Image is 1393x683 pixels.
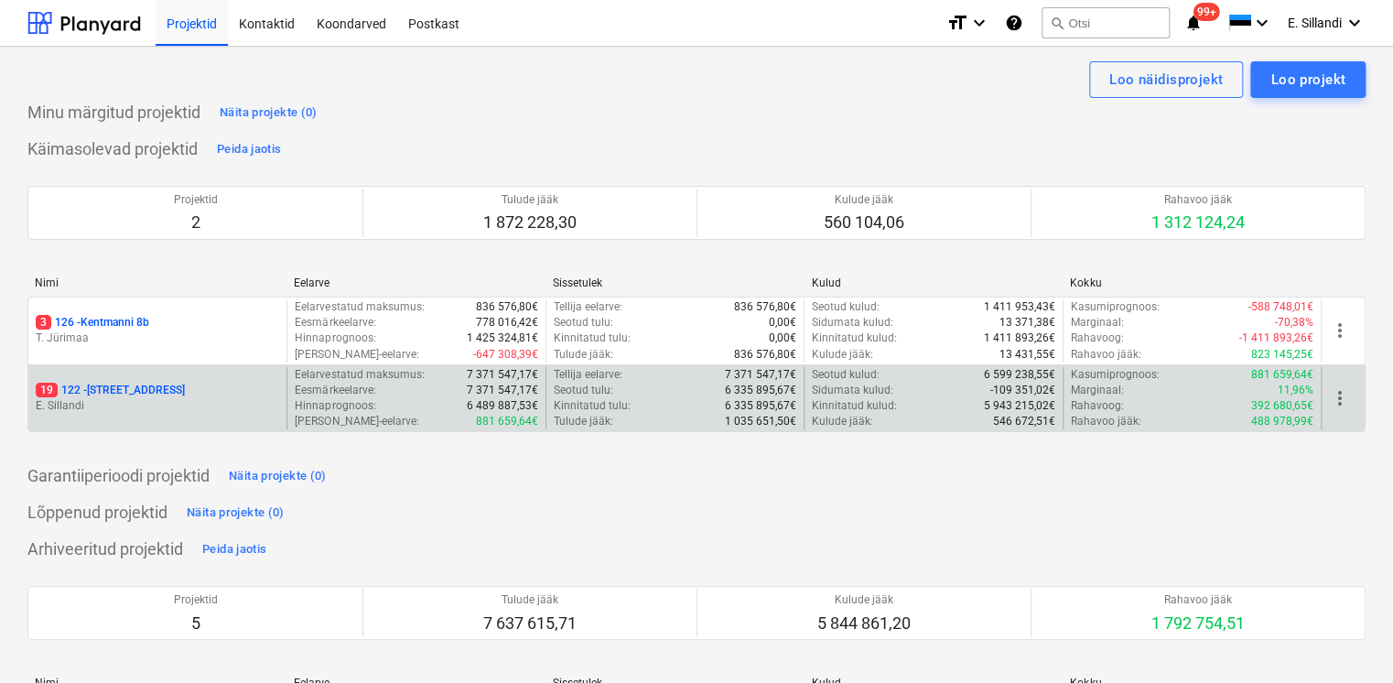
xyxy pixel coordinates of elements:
p: 5 844 861,20 [817,613,911,634]
button: Peida jaotis [212,135,286,164]
p: 881 659,64€ [476,414,538,429]
p: Eelarvestatud maksumus : [295,299,424,315]
p: Seotud tulu : [554,315,613,331]
p: 1 035 651,50€ [725,414,796,429]
p: 7 371 547,17€ [467,383,538,398]
p: Hinnaprognoos : [295,331,375,346]
p: Kulude jääk : [812,414,873,429]
div: Loo projekt [1270,68,1345,92]
i: keyboard_arrow_down [1251,12,1273,34]
p: Tulude jääk [483,592,577,608]
p: Eesmärkeelarve : [295,315,375,331]
p: Kinnitatud kulud : [812,398,897,414]
button: Näita projekte (0) [215,98,322,127]
p: Hinnaprognoos : [295,398,375,414]
p: 836 576,80€ [734,347,796,363]
p: 836 576,80€ [734,299,796,315]
p: 392 680,65€ [1251,398,1313,414]
button: Loo projekt [1250,61,1366,98]
i: notifications [1184,12,1203,34]
p: Kinnitatud tulu : [554,398,631,414]
p: [PERSON_NAME]-eelarve : [295,414,418,429]
p: -109 351,02€ [990,383,1055,398]
p: 488 978,99€ [1251,414,1313,429]
button: Näita projekte (0) [224,461,331,491]
p: Rahavoo jääk [1151,192,1245,208]
p: Rahavoog : [1071,398,1124,414]
p: Projektid [174,592,218,608]
button: Peida jaotis [198,535,271,564]
p: Eelarvestatud maksumus : [295,367,424,383]
i: format_size [946,12,968,34]
p: 7 371 547,17€ [725,367,796,383]
p: Minu märgitud projektid [27,102,200,124]
button: Näita projekte (0) [182,498,289,527]
p: -1 411 893,26€ [1239,331,1313,346]
p: 11,96% [1278,383,1313,398]
p: Arhiveeritud projektid [27,538,183,560]
p: 2 [174,211,218,233]
p: Kasumiprognoos : [1071,299,1160,315]
p: 881 659,64€ [1251,367,1313,383]
p: Tulude jääk [483,192,577,208]
p: 6 599 238,55€ [984,367,1055,383]
div: Näita projekte (0) [229,466,327,487]
p: Käimasolevad projektid [27,138,198,160]
p: T. Jürimaa [36,331,279,346]
p: 1 792 754,51 [1151,613,1245,634]
div: Eelarve [294,276,538,289]
p: Rahavoog : [1071,331,1124,346]
p: Kinnitatud kulud : [812,331,897,346]
p: Marginaal : [1071,383,1124,398]
p: Kulude jääk [824,192,904,208]
p: 0,00€ [769,331,796,346]
p: 1 411 893,26€ [984,331,1055,346]
div: Sissetulek [553,276,797,289]
div: Kulud [811,276,1055,289]
p: Marginaal : [1071,315,1124,331]
p: -588 748,01€ [1248,299,1313,315]
p: Kulude jääk : [812,347,873,363]
p: 823 145,25€ [1251,347,1313,363]
div: Näita projekte (0) [187,503,285,524]
p: Kinnitatud tulu : [554,331,631,346]
p: 1 411 953,43€ [984,299,1055,315]
p: Sidumata kulud : [812,383,893,398]
p: 1 872 228,30 [483,211,577,233]
p: 560 104,06 [824,211,904,233]
div: 19122 -[STREET_ADDRESS]E. Sillandi [36,383,279,414]
i: keyboard_arrow_down [1344,12,1366,34]
p: Rahavoo jääk [1151,592,1245,608]
p: 546 672,51€ [993,414,1055,429]
p: Tellija eelarve : [554,367,622,383]
div: Kokku [1070,276,1314,289]
button: Otsi [1042,7,1170,38]
p: Kulude jääk [817,592,911,608]
span: more_vert [1329,387,1351,409]
p: Sidumata kulud : [812,315,893,331]
p: Garantiiperioodi projektid [27,465,210,487]
div: 3126 -Kentmanni 8bT. Jürimaa [36,315,279,346]
span: more_vert [1329,320,1351,341]
p: Seotud tulu : [554,383,613,398]
p: Eesmärkeelarve : [295,383,375,398]
p: Kasumiprognoos : [1071,367,1160,383]
p: 126 - Kentmanni 8b [36,315,149,331]
p: E. Sillandi [36,398,279,414]
p: 13 371,38€ [999,315,1055,331]
p: 0,00€ [769,315,796,331]
p: -647 308,39€ [473,347,538,363]
p: [PERSON_NAME]-eelarve : [295,347,418,363]
p: 6 335 895,67€ [725,383,796,398]
i: keyboard_arrow_down [968,12,990,34]
span: E. Sillandi [1288,16,1342,30]
div: Peida jaotis [202,539,266,560]
p: 6 489 887,53€ [467,398,538,414]
div: Loo näidisprojekt [1109,68,1223,92]
p: Tulude jääk : [554,414,613,429]
p: 1 425 324,81€ [467,331,538,346]
button: Loo näidisprojekt [1089,61,1243,98]
p: 836 576,80€ [476,299,538,315]
p: Seotud kulud : [812,367,880,383]
p: 5 [174,613,218,634]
